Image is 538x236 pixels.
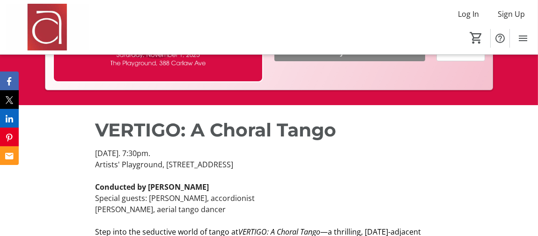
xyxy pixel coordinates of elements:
button: Log In [450,7,486,21]
button: Donate [436,43,485,61]
p: [DATE]. 7:30pm. [96,148,443,159]
button: Buy tickets [274,43,425,61]
p: Special guests: [PERSON_NAME], accordionist [96,193,443,204]
span: Log In [458,8,479,20]
strong: Conducted by [PERSON_NAME] [96,182,209,192]
button: Help [491,29,509,48]
button: Sign Up [490,7,532,21]
p: VERTIGO: A Choral Tango [96,116,443,144]
button: Menu [514,29,532,48]
p: [PERSON_NAME], aerial tango dancer [96,204,443,215]
p: Artists' Playground, [STREET_ADDRESS] [96,159,443,170]
img: Amadeus Choir of Greater Toronto 's Logo [6,4,89,50]
button: Cart [468,29,485,46]
span: Sign Up [498,8,525,20]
